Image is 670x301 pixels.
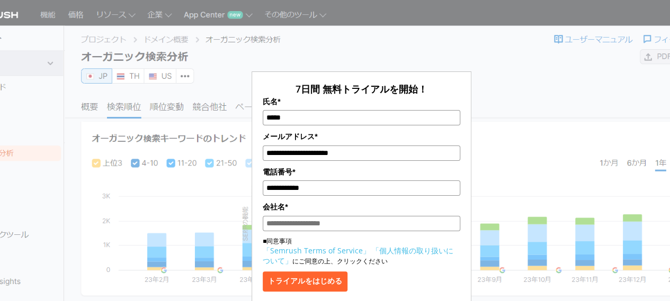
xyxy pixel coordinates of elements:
[263,245,370,256] a: 「Semrush Terms of Service」
[263,131,460,142] label: メールアドレス*
[263,236,460,266] p: ■同意事項 にご同意の上、クリックください
[263,245,453,266] a: 「個人情報の取り扱いについて」
[263,271,347,291] button: トライアルをはじめる
[296,83,427,95] span: 7日間 無料トライアルを開始！
[263,166,460,178] label: 電話番号*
